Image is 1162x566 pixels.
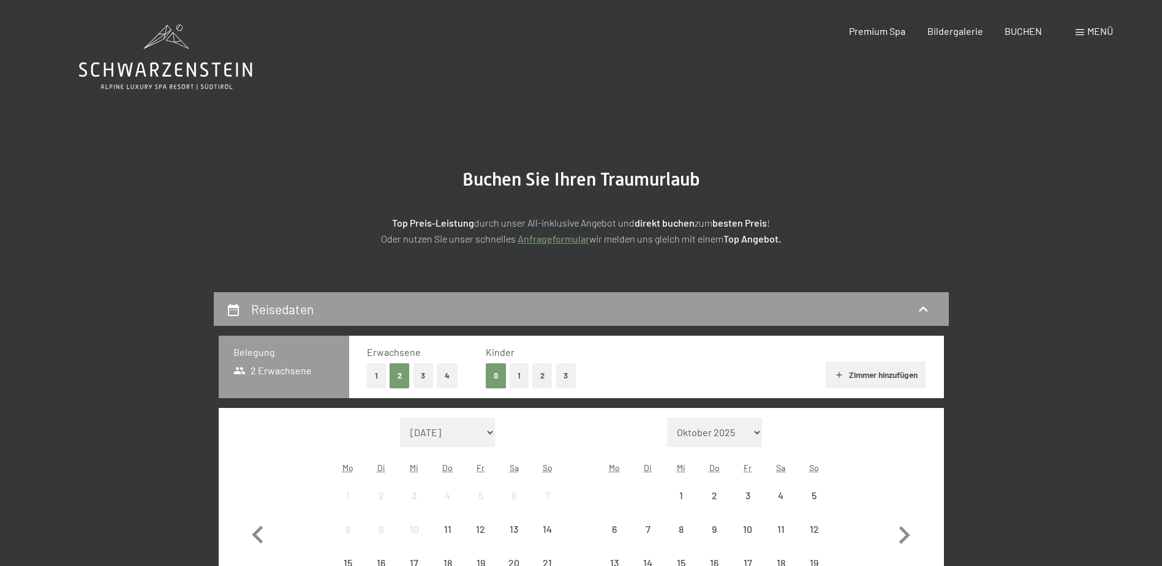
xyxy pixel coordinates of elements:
div: Thu Oct 09 2025 [698,513,731,546]
a: Bildergalerie [927,25,983,37]
div: 5 [466,491,496,521]
div: Thu Sep 11 2025 [431,513,464,546]
button: 2 [390,363,410,388]
abbr: Freitag [744,462,752,473]
div: Anreise nicht möglich [798,513,831,546]
a: Anfrageformular [518,233,589,244]
abbr: Sonntag [809,462,819,473]
div: 8 [333,524,363,555]
abbr: Samstag [510,462,519,473]
h2: Reisedaten [251,301,314,317]
abbr: Donnerstag [442,462,453,473]
a: Premium Spa [849,25,905,37]
div: Anreise nicht möglich [764,479,798,512]
div: Mon Sep 01 2025 [331,479,364,512]
div: 12 [799,524,829,555]
div: 4 [432,491,463,521]
button: 0 [486,363,506,388]
div: Anreise nicht möglich [798,479,831,512]
div: Mon Sep 08 2025 [331,513,364,546]
div: Anreise nicht möglich [431,513,464,546]
div: 3 [399,491,429,521]
div: Wed Sep 03 2025 [398,479,431,512]
div: 10 [399,524,429,555]
div: Sun Sep 07 2025 [530,479,564,512]
div: 6 [499,491,529,521]
div: 13 [499,524,529,555]
abbr: Sonntag [543,462,553,473]
div: Anreise nicht möglich [398,513,431,546]
div: Wed Sep 10 2025 [398,513,431,546]
div: Sat Sep 06 2025 [497,479,530,512]
div: Anreise nicht möglich [530,513,564,546]
div: 11 [766,524,796,555]
div: Fri Sep 05 2025 [464,479,497,512]
span: Menü [1087,25,1113,37]
div: Anreise nicht möglich [464,513,497,546]
span: Erwachsene [367,346,421,358]
div: 9 [366,524,396,555]
div: 10 [732,524,763,555]
div: 2 [366,491,396,521]
button: 1 [367,363,386,388]
div: 1 [333,491,363,521]
div: Anreise nicht möglich [632,513,665,546]
span: Kinder [486,346,515,358]
button: 3 [413,363,434,388]
div: Anreise nicht möglich [698,513,731,546]
div: Sun Sep 14 2025 [530,513,564,546]
div: 5 [799,491,829,521]
div: Fri Oct 10 2025 [731,513,764,546]
div: Anreise nicht möglich [665,479,698,512]
div: 11 [432,524,463,555]
div: 6 [599,524,630,555]
button: 4 [437,363,458,388]
abbr: Freitag [477,462,485,473]
abbr: Montag [342,462,353,473]
abbr: Mittwoch [677,462,685,473]
div: Anreise nicht möglich [364,479,398,512]
abbr: Samstag [776,462,785,473]
div: 14 [532,524,562,555]
div: 9 [699,524,730,555]
div: Anreise nicht möglich [764,513,798,546]
div: Anreise nicht möglich [698,479,731,512]
div: Anreise nicht möglich [331,479,364,512]
div: Sat Sep 13 2025 [497,513,530,546]
p: durch unser All-inklusive Angebot und zum ! Oder nutzen Sie unser schnelles wir melden uns gleich... [275,215,888,246]
div: Anreise nicht möglich [530,479,564,512]
abbr: Dienstag [644,462,652,473]
abbr: Montag [609,462,620,473]
div: Wed Oct 01 2025 [665,479,698,512]
div: Tue Sep 09 2025 [364,513,398,546]
div: 1 [666,491,696,521]
button: Zimmer hinzufügen [826,361,926,388]
span: Buchen Sie Ihren Traumurlaub [462,168,700,190]
div: Wed Oct 08 2025 [665,513,698,546]
div: Anreise nicht möglich [398,479,431,512]
div: 7 [633,524,663,555]
div: Fri Oct 03 2025 [731,479,764,512]
span: 2 Erwachsene [233,364,312,377]
button: 2 [532,363,553,388]
a: BUCHEN [1005,25,1042,37]
strong: besten Preis [712,217,767,228]
div: Sun Oct 05 2025 [798,479,831,512]
div: Anreise nicht möglich [331,513,364,546]
div: Sat Oct 04 2025 [764,479,798,512]
div: 2 [699,491,730,521]
strong: direkt buchen [635,217,695,228]
div: Fri Sep 12 2025 [464,513,497,546]
div: Anreise nicht möglich [497,479,530,512]
div: 8 [666,524,696,555]
abbr: Donnerstag [709,462,720,473]
div: 3 [732,491,763,521]
div: Anreise nicht möglich [464,479,497,512]
div: Tue Sep 02 2025 [364,479,398,512]
strong: Top Angebot. [723,233,781,244]
div: Thu Oct 02 2025 [698,479,731,512]
div: Anreise nicht möglich [731,513,764,546]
